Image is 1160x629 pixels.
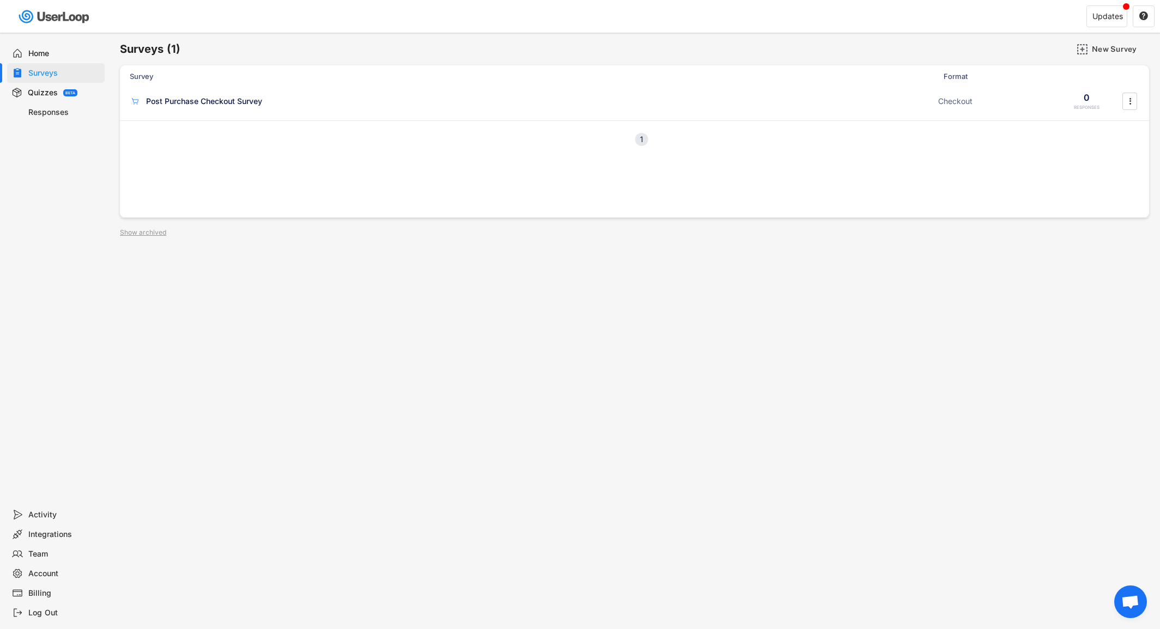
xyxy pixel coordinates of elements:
[28,529,100,540] div: Integrations
[28,107,100,118] div: Responses
[28,48,100,59] div: Home
[1125,93,1135,109] button: 
[120,42,180,57] h6: Surveys (1)
[28,549,100,559] div: Team
[944,71,1053,81] div: Format
[65,91,75,95] div: BETA
[1077,44,1088,55] img: AddMajor.svg
[120,229,166,236] div: Show archived
[16,5,93,28] img: userloop-logo-01.svg
[1114,585,1147,618] div: Open chat
[1139,11,1148,21] text: 
[1092,44,1146,54] div: New Survey
[635,136,648,143] div: 1
[1129,95,1131,107] text: 
[1092,13,1123,20] div: Updates
[1139,11,1149,21] button: 
[130,71,937,81] div: Survey
[28,510,100,520] div: Activity
[1074,105,1099,111] div: RESPONSES
[1084,91,1090,103] div: 0
[28,608,100,618] div: Log Out
[28,569,100,579] div: Account
[146,96,262,107] div: Post Purchase Checkout Survey
[938,96,1047,107] div: Checkout
[28,88,58,98] div: Quizzes
[28,68,100,78] div: Surveys
[28,588,100,599] div: Billing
